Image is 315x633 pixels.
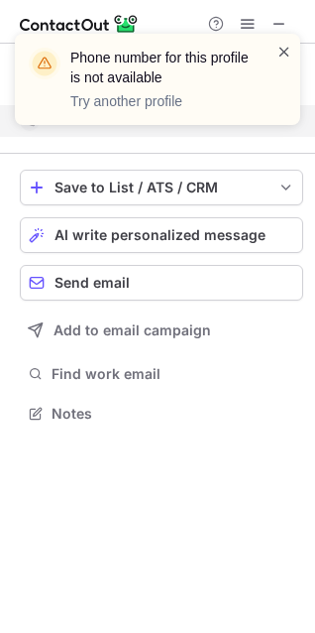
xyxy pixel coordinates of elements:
div: Save to List / ATS / CRM [54,180,268,195]
img: ContactOut v5.3.10 [20,12,139,36]
p: Try another profile [70,91,253,111]
img: warning [29,48,60,79]
button: AI write personalized message [20,217,303,253]
button: save-profile-one-click [20,170,303,205]
button: Notes [20,400,303,428]
header: Phone number for this profile is not available [70,48,253,87]
button: Find work email [20,360,303,388]
span: AI write personalized message [54,227,265,243]
button: Add to email campaign [20,313,303,348]
span: Find work email [52,365,295,383]
span: Notes [52,405,295,423]
span: Add to email campaign [53,322,211,338]
button: Send email [20,265,303,301]
span: Send email [54,275,130,291]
